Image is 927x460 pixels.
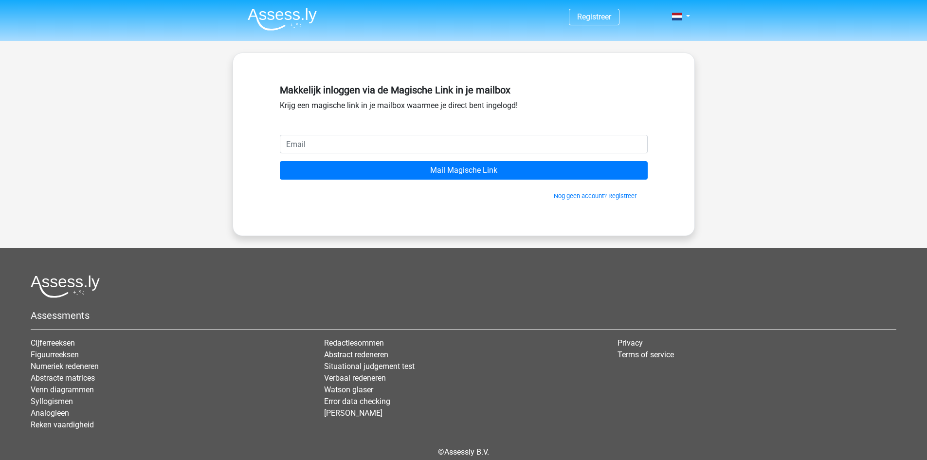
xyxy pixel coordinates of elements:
a: Nog geen account? Registreer [554,192,636,200]
h5: Assessments [31,310,896,321]
a: Redactiesommen [324,338,384,348]
img: Assessly logo [31,275,100,298]
a: Terms of service [618,350,674,359]
a: Verbaal redeneren [324,373,386,383]
a: Numeriek redeneren [31,362,99,371]
a: Syllogismen [31,397,73,406]
img: Assessly [248,8,317,31]
a: Assessly B.V. [444,447,489,457]
a: Reken vaardigheid [31,420,94,429]
a: Watson glaser [324,385,373,394]
a: Cijferreeksen [31,338,75,348]
a: Error data checking [324,397,390,406]
a: [PERSON_NAME] [324,408,382,418]
a: Situational judgement test [324,362,415,371]
a: Figuurreeksen [31,350,79,359]
a: Registreer [577,12,611,21]
a: Privacy [618,338,643,348]
a: Abstract redeneren [324,350,388,359]
a: Analogieen [31,408,69,418]
input: Mail Magische Link [280,161,648,180]
input: Email [280,135,648,153]
a: Venn diagrammen [31,385,94,394]
a: Abstracte matrices [31,373,95,383]
div: Krijg een magische link in je mailbox waarmee je direct bent ingelogd! [280,80,648,135]
h5: Makkelijk inloggen via de Magische Link in je mailbox [280,84,648,96]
